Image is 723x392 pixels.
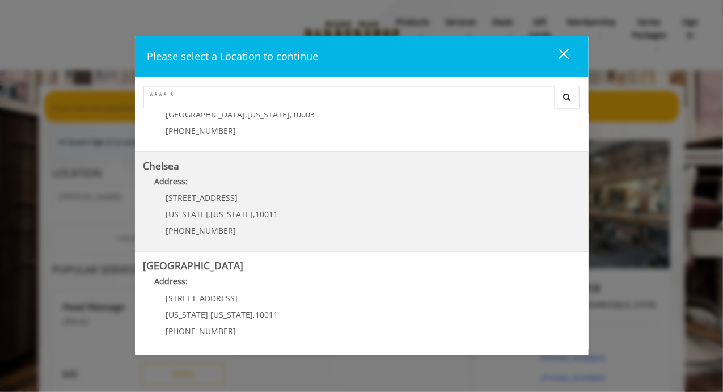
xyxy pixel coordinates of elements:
[211,209,253,220] span: [US_STATE]
[256,309,278,320] span: 10011
[147,49,319,63] span: Please select a Location to continue
[143,259,244,272] b: [GEOGRAPHIC_DATA]
[209,209,211,220] span: ,
[290,109,293,120] span: ,
[166,293,238,304] span: [STREET_ADDRESS]
[246,109,248,120] span: ,
[209,309,211,320] span: ,
[166,109,246,120] span: [GEOGRAPHIC_DATA]
[561,93,574,101] i: Search button
[166,225,236,236] span: [PHONE_NUMBER]
[253,209,256,220] span: ,
[256,209,278,220] span: 10011
[538,45,576,68] button: close dialog
[143,159,180,172] b: Chelsea
[155,176,188,187] b: Address:
[166,309,209,320] span: [US_STATE]
[143,86,580,114] div: Center Select
[166,326,236,336] span: [PHONE_NUMBER]
[248,109,290,120] span: [US_STATE]
[546,48,568,65] div: close dialog
[253,309,256,320] span: ,
[155,276,188,286] b: Address:
[143,86,555,108] input: Search Center
[211,309,253,320] span: [US_STATE]
[166,125,236,136] span: [PHONE_NUMBER]
[166,209,209,220] span: [US_STATE]
[293,109,315,120] span: 10003
[166,192,238,203] span: [STREET_ADDRESS]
